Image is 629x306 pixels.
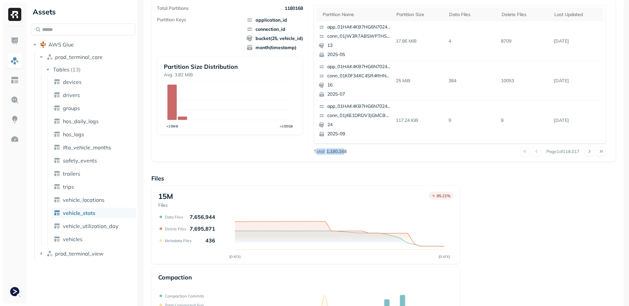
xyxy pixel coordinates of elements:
a: drivers [51,90,136,100]
a: groups [51,103,136,113]
p: 24 [327,122,391,128]
a: vehicle_stats [51,208,136,218]
img: table [54,236,60,242]
p: app_01HAK4KB7HG6N7024210G3S8D5 [327,24,391,30]
span: month(timestamp) [246,44,303,51]
a: hos_daily_logs [51,116,136,126]
button: prod_terminal_core [38,52,136,62]
p: 1180168 [285,5,303,11]
p: ( 13 ) [71,66,81,73]
p: 8709 [498,35,551,47]
p: 85.21 % [437,193,450,198]
p: 16 [327,82,391,88]
img: table [54,92,60,98]
span: application_id [246,17,303,23]
span: trailers [63,170,80,177]
span: hos_logs [63,131,84,138]
p: 117.24 KiB [393,115,446,126]
p: 9 [446,115,499,126]
p: 384 [446,75,499,86]
button: app_01HAK4KB7HG6N7024210G3S8D5conn_01JW3R7AB5WPTHSWKGPK1F5V77132025-05 [316,21,393,61]
img: table [54,131,60,138]
span: prod_terminal_core [55,54,103,60]
div: Delete Files [502,11,548,18]
p: 4 [446,35,499,47]
a: vehicle_locations [51,195,136,205]
p: conn_01JW3R7AB5WPTHSWKGPK1F5V77 [327,33,391,40]
img: Query Explorer [10,96,19,104]
img: Terminal [10,287,19,296]
span: connection_id [246,26,303,32]
span: safety_events [63,157,97,164]
p: 7,656,944 [190,214,215,220]
img: table [54,118,60,124]
p: Sep 14, 2025 [551,75,604,86]
img: table [54,183,60,190]
img: Insights [10,115,19,124]
img: table [54,157,60,164]
p: 1,180,168 [326,148,347,155]
img: namespace [47,54,53,60]
p: Files [158,202,173,208]
img: Asset Explorer [10,76,19,85]
img: table [54,79,60,85]
p: Compaction commits [165,294,204,298]
p: 2025-05 [327,51,391,58]
img: namespace [47,250,53,257]
img: table [54,170,60,177]
img: Optimization [10,135,19,143]
span: trips [63,183,74,190]
p: 7,695,871 [190,225,215,232]
tspan: >100GB [280,124,293,128]
p: Partition Size Distribution [164,63,296,70]
img: table [54,144,60,151]
p: app_01HAK4KB7HG6N7024210G3S8D5 [327,64,391,70]
p: 2025-07 [327,91,391,98]
p: Delete Files [165,226,186,231]
div: Assets [31,7,135,17]
p: conn_01K0F34XC4SR4RHNC03HSXXKEG [327,73,391,79]
button: app_01HAK4KB7HG6N7024210G3S8D5conn_01K0F34XC4SR4RHNC03HSXXKEG162025-07 [316,61,393,100]
p: Sep 14, 2025 [551,35,604,47]
span: vehicle_stats [63,210,95,216]
button: app_01HAK4KB7HG6N7024210G3S8D5conn_01J6E1DRDV3JGMCB0GVV22HTF4242025-09 [316,101,393,140]
a: ifta_vehicle_months [51,142,136,153]
span: prod_terminal_view [55,250,104,257]
span: Tables [53,66,69,73]
p: 436 [205,237,215,244]
p: 2025-09 [327,131,391,137]
tspan: [DATE] [229,255,241,259]
tspan: [DATE] [439,255,450,259]
p: Data Files [165,215,183,220]
span: ifta_vehicle_months [63,144,111,151]
p: Total Partitions [157,5,189,11]
span: vehicle_locations [63,197,105,203]
img: table [54,210,60,216]
span: vehicles [63,236,83,242]
span: AWS Glue [48,41,74,48]
button: Tables(13) [45,64,136,75]
a: vehicles [51,234,136,244]
a: vehicle_utilization_day [51,221,136,231]
p: Sep 14, 2025 [551,115,604,126]
img: table [54,197,60,203]
p: Metadata Files [165,238,192,243]
div: Last updated [554,11,600,18]
p: 15M [158,192,173,201]
span: hos_daily_logs [63,118,99,124]
p: conn_01J6E1DRDV3JGMCB0GVV22HTF4 [327,112,391,119]
span: drivers [63,92,80,98]
button: AWS Glue [31,39,135,50]
p: Partition Keys [157,17,186,23]
img: root [40,41,47,48]
img: table [54,223,60,229]
img: Dashboard [10,37,19,45]
div: Partition name [323,11,390,18]
p: 25 MiB [393,75,446,86]
p: 8 [498,115,551,126]
p: app_01HAK4KB7HG6N7024210G3S8D5 [327,103,391,110]
p: Avg. 3.82 MiB [164,72,296,78]
p: 17.86 MiB [393,35,446,47]
p: Total [314,148,324,155]
div: Data Files [449,11,495,18]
